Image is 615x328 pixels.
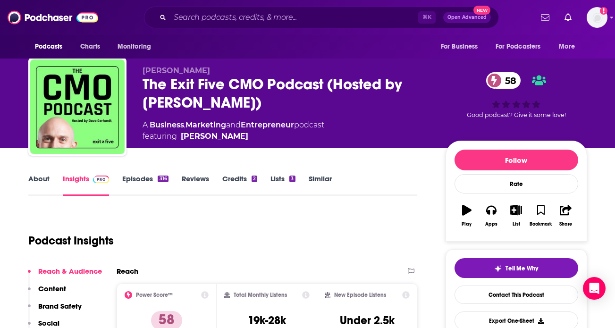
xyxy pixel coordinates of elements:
[222,174,257,196] a: Credits2
[184,120,185,129] span: ,
[455,150,578,170] button: Follow
[587,7,607,28] img: User Profile
[455,258,578,278] button: tell me why sparkleTell Me Why
[434,38,490,56] button: open menu
[587,7,607,28] span: Logged in as jdelacruz
[143,131,324,142] span: featuring
[473,6,490,15] span: New
[537,9,553,25] a: Show notifications dropdown
[513,221,520,227] div: List
[118,40,151,53] span: Monitoring
[441,40,478,53] span: For Business
[8,8,98,26] img: Podchaser - Follow, Share and Rate Podcasts
[241,120,294,129] a: Entrepreneur
[28,174,50,196] a: About
[504,199,528,233] button: List
[561,9,575,25] a: Show notifications dropdown
[35,40,63,53] span: Podcasts
[446,66,587,125] div: 58Good podcast? Give it some love!
[309,174,332,196] a: Similar
[455,199,479,233] button: Play
[479,199,504,233] button: Apps
[530,221,552,227] div: Bookmark
[559,40,575,53] span: More
[158,176,168,182] div: 316
[28,267,102,284] button: Reach & Audience
[117,267,138,276] h2: Reach
[28,302,82,319] button: Brand Safety
[485,221,497,227] div: Apps
[494,265,502,272] img: tell me why sparkle
[583,277,606,300] div: Open Intercom Messenger
[80,40,101,53] span: Charts
[462,221,472,227] div: Play
[496,72,521,89] span: 58
[334,292,386,298] h2: New Episode Listens
[447,15,487,20] span: Open Advanced
[489,38,555,56] button: open menu
[30,59,125,154] img: The Exit Five CMO Podcast (Hosted by Dave Gerhardt)
[38,319,59,328] p: Social
[38,267,102,276] p: Reach & Audience
[553,199,578,233] button: Share
[93,176,110,183] img: Podchaser Pro
[63,174,110,196] a: InsightsPodchaser Pro
[28,284,66,302] button: Content
[486,72,521,89] a: 58
[144,7,499,28] div: Search podcasts, credits, & more...
[150,120,184,129] a: Business
[136,292,173,298] h2: Power Score™
[252,176,257,182] div: 2
[111,38,163,56] button: open menu
[340,313,395,328] h3: Under 2.5k
[443,12,491,23] button: Open AdvancedNew
[234,292,287,298] h2: Total Monthly Listens
[552,38,587,56] button: open menu
[587,7,607,28] button: Show profile menu
[143,66,210,75] span: [PERSON_NAME]
[38,284,66,293] p: Content
[559,221,572,227] div: Share
[185,120,226,129] a: Marketing
[143,119,324,142] div: A podcast
[38,302,82,311] p: Brand Safety
[248,313,286,328] h3: 19k-28k
[181,131,248,142] a: Dave Gerhardt
[270,174,295,196] a: Lists3
[182,174,209,196] a: Reviews
[122,174,168,196] a: Episodes316
[467,111,566,118] span: Good podcast? Give it some love!
[505,265,538,272] span: Tell Me Why
[28,38,75,56] button: open menu
[600,7,607,15] svg: Add a profile image
[289,176,295,182] div: 3
[74,38,106,56] a: Charts
[455,286,578,304] a: Contact This Podcast
[455,174,578,193] div: Rate
[226,120,241,129] span: and
[529,199,553,233] button: Bookmark
[170,10,418,25] input: Search podcasts, credits, & more...
[496,40,541,53] span: For Podcasters
[28,234,114,248] h1: Podcast Insights
[418,11,436,24] span: ⌘ K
